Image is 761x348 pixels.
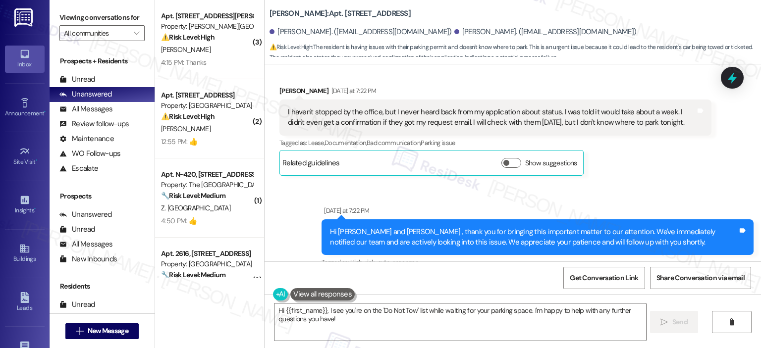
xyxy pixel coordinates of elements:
div: Apt. 2616, [STREET_ADDRESS] [161,249,253,259]
span: Send [672,317,688,327]
div: Prospects + Residents [50,56,155,66]
span: : The resident is having issues with their parking permit and doesn't know where to park. This is... [270,42,761,63]
div: Unread [59,299,95,310]
strong: 🔧 Risk Level: Medium [161,191,225,200]
strong: ⚠️ Risk Level: High [161,112,215,121]
div: Residents [50,281,155,292]
span: Parking issue [421,139,455,147]
span: Get Conversation Link [570,273,638,283]
textarea: Hi {{first_name}}, I see you're on the 'Do Not Tow' list while waiting for your parking space. I'... [274,303,646,341]
div: Hi [PERSON_NAME] and [PERSON_NAME] , thank you for bringing this important matter to our attentio... [330,227,738,248]
a: Leads [5,289,45,316]
div: I haven't stopped by the office, but I never heard back from my application about status. I was t... [288,107,696,128]
a: Insights • [5,192,45,218]
div: New Inbounds [59,254,117,264]
div: [DATE] at 7:22 PM [322,205,369,216]
span: [PERSON_NAME] [161,45,211,54]
div: Apt. N~420, [STREET_ADDRESS] [161,169,253,180]
div: [PERSON_NAME]. ([EMAIL_ADDRESS][DOMAIN_NAME]) [270,27,452,37]
input: All communities [64,25,129,41]
div: Property: [GEOGRAPHIC_DATA] [161,100,253,111]
div: [DATE] at 7:22 PM [329,86,377,96]
span: • [44,108,46,115]
div: Property: [PERSON_NAME][GEOGRAPHIC_DATA] [161,21,253,32]
label: Viewing conversations for [59,10,145,25]
button: Send [650,311,698,333]
div: Apt. [STREET_ADDRESS][PERSON_NAME] [161,11,253,21]
strong: ⚠️ Risk Level: High [270,43,312,51]
div: Property: [GEOGRAPHIC_DATA] [161,259,253,269]
i:  [728,318,735,326]
strong: ⚠️ Risk Level: High [161,33,215,42]
div: Apt. [STREET_ADDRESS] [161,90,253,100]
div: Prospects [50,191,155,201]
i:  [76,327,83,335]
span: Share Conversation via email [656,273,745,283]
span: Documentation , [325,139,367,147]
strong: 🔧 Risk Level: Medium [161,270,225,279]
button: New Message [65,323,139,339]
div: Unread [59,74,95,85]
span: High-risk-auto-response [350,258,418,266]
a: Site Visit • [5,143,45,170]
div: All Messages [59,104,112,114]
label: Show suggestions [525,158,577,168]
span: Bad communication , [367,139,421,147]
div: Unanswered [59,209,112,220]
span: • [36,157,37,164]
div: Unanswered [59,89,112,99]
div: 12:55 PM: 👍 [161,137,197,146]
span: Z. [GEOGRAPHIC_DATA] [161,203,230,212]
div: Tagged as: [322,255,754,269]
div: Maintenance [59,134,114,144]
div: All Messages [59,239,112,249]
i:  [134,29,139,37]
button: Get Conversation Link [563,267,645,289]
span: • [34,205,36,212]
img: ResiDesk Logo [14,8,35,27]
i:  [660,318,668,326]
span: Lease , [308,139,325,147]
a: Inbox [5,46,45,72]
div: Review follow-ups [59,119,129,129]
div: 4:50 PM: 👍 [161,216,197,225]
div: [PERSON_NAME]. ([EMAIL_ADDRESS][DOMAIN_NAME]) [454,27,637,37]
div: Unread [59,224,95,235]
b: [PERSON_NAME]: Apt. [STREET_ADDRESS] [270,8,411,19]
a: Buildings [5,240,45,267]
div: 4:15 PM: Thanks [161,58,207,67]
span: [PERSON_NAME] [161,124,211,133]
span: New Message [88,326,128,336]
button: Share Conversation via email [650,267,751,289]
div: Related guidelines [282,158,340,172]
div: Property: The [GEOGRAPHIC_DATA] [161,180,253,190]
div: [PERSON_NAME] [279,86,711,99]
div: Tagged as: [279,136,711,150]
div: Escalate [59,163,98,174]
div: WO Follow-ups [59,149,120,159]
